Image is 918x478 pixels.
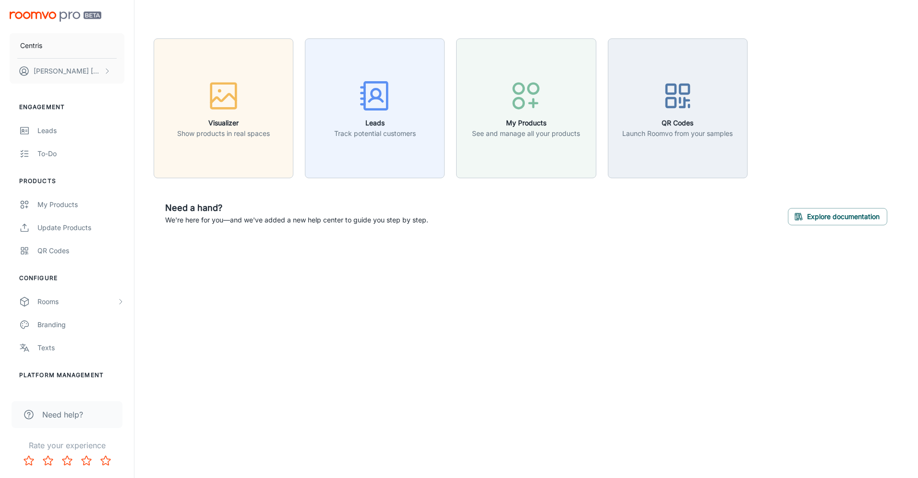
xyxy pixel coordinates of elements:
button: [PERSON_NAME] [PERSON_NAME] [10,59,124,84]
a: My ProductsSee and manage all your products [456,103,596,112]
a: LeadsTrack potential customers [305,103,445,112]
h6: QR Codes [622,118,733,128]
button: LeadsTrack potential customers [305,38,445,178]
h6: Leads [334,118,416,128]
p: See and manage all your products [472,128,580,139]
p: Show products in real spaces [177,128,270,139]
div: My Products [37,199,124,210]
p: Launch Roomvo from your samples [622,128,733,139]
button: Explore documentation [788,208,887,225]
div: QR Codes [37,245,124,256]
div: Update Products [37,222,124,233]
h6: My Products [472,118,580,128]
button: Centris [10,33,124,58]
p: Track potential customers [334,128,416,139]
button: VisualizerShow products in real spaces [154,38,293,178]
h6: Visualizer [177,118,270,128]
img: Roomvo PRO Beta [10,12,101,22]
p: Centris [20,40,42,51]
p: We're here for you—and we've added a new help center to guide you step by step. [165,215,428,225]
a: QR CodesLaunch Roomvo from your samples [608,103,748,112]
div: Leads [37,125,124,136]
div: To-do [37,148,124,159]
p: [PERSON_NAME] [PERSON_NAME] [34,66,101,76]
h6: Need a hand? [165,201,428,215]
button: My ProductsSee and manage all your products [456,38,596,178]
button: QR CodesLaunch Roomvo from your samples [608,38,748,178]
a: Explore documentation [788,211,887,221]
